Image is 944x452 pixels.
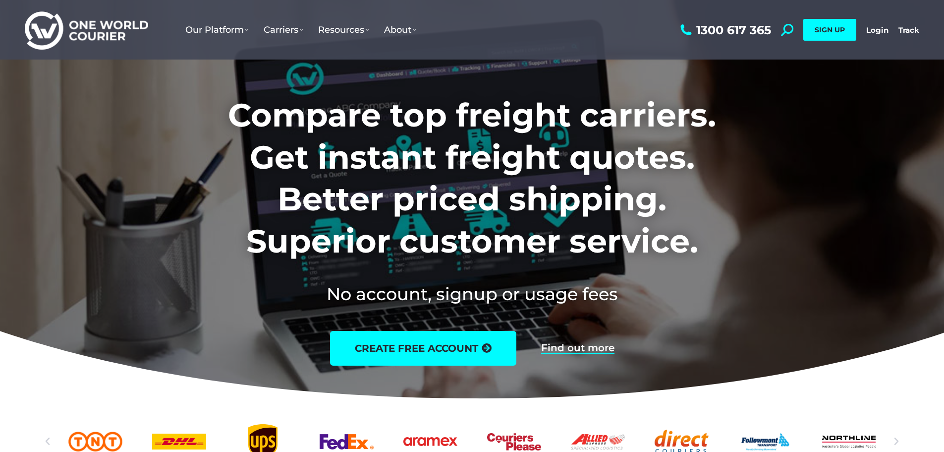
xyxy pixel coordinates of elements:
h1: Compare top freight carriers. Get instant freight quotes. Better priced shipping. Superior custom... [163,94,781,262]
h2: No account, signup or usage fees [163,282,781,306]
span: Carriers [264,24,303,35]
a: Find out more [541,343,614,354]
span: SIGN UP [815,25,845,34]
a: 1300 617 365 [678,24,771,36]
img: One World Courier [25,10,148,50]
a: SIGN UP [803,19,856,41]
span: Resources [318,24,369,35]
span: About [384,24,416,35]
a: Our Platform [178,14,256,45]
a: Login [866,25,888,35]
a: Carriers [256,14,311,45]
a: Resources [311,14,377,45]
a: About [377,14,424,45]
a: create free account [330,331,516,366]
span: Our Platform [185,24,249,35]
a: Track [898,25,919,35]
